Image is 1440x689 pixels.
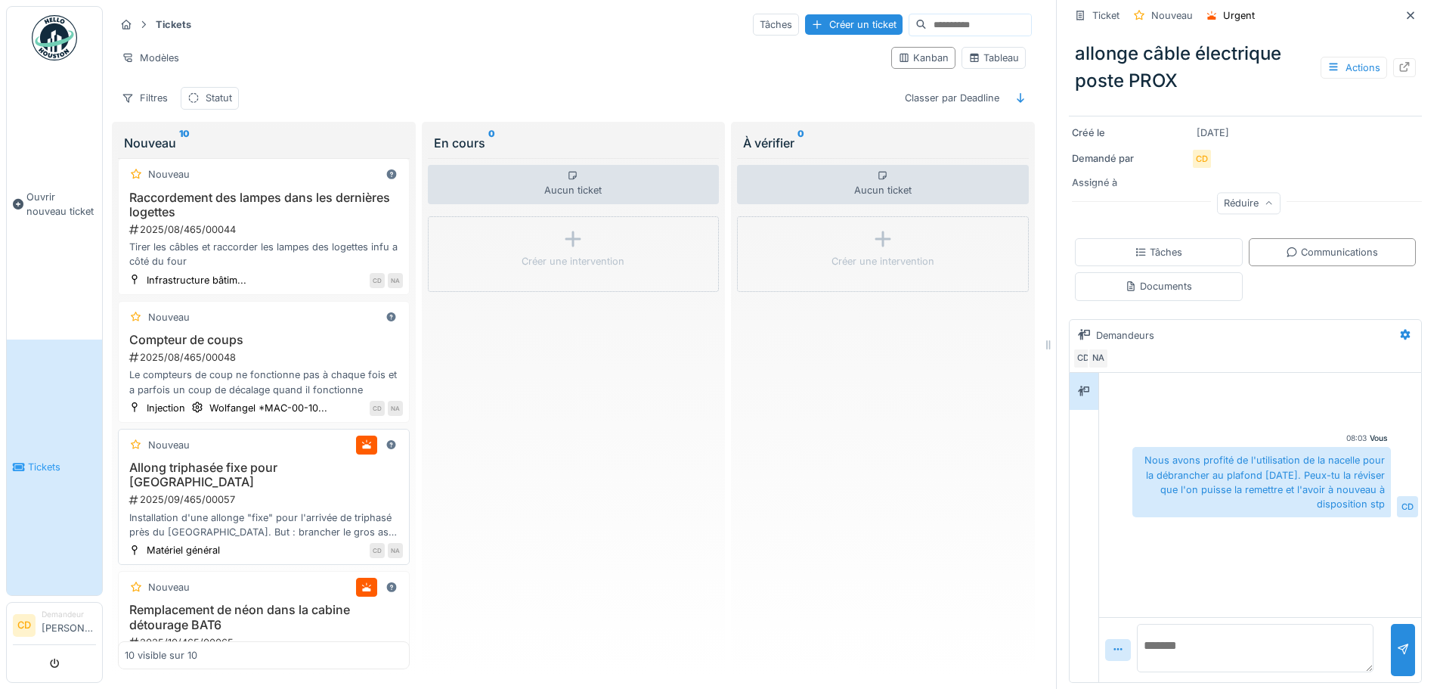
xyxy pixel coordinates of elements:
[125,603,403,632] h3: Remplacement de néon dans la cabine détourage BAT6
[1088,348,1109,369] div: NA
[26,190,96,219] span: Ouvrir nouveau ticket
[1321,57,1387,79] div: Actions
[148,438,190,452] div: Nouveau
[147,401,185,415] div: Injection
[128,635,403,650] div: 2025/10/465/00065
[1072,126,1185,140] div: Créé le
[13,614,36,637] li: CD
[1223,8,1255,23] div: Urgent
[115,87,175,109] div: Filtres
[128,350,403,365] div: 2025/08/465/00048
[13,609,96,645] a: CD Demandeur[PERSON_NAME]
[125,648,197,663] div: 10 visible sur 10
[147,543,220,557] div: Matériel général
[28,460,96,474] span: Tickets
[1191,148,1212,169] div: CD
[125,333,403,347] h3: Compteur de coups
[148,167,190,182] div: Nouveau
[125,240,403,268] div: Tirer les câbles et raccorder les lampes des logettes infu a côté du four
[1069,34,1422,101] div: allonge câble électrique poste PROX
[124,134,404,152] div: Nouveau
[428,165,720,204] div: Aucun ticket
[737,165,1029,204] div: Aucun ticket
[488,134,495,152] sup: 0
[388,401,403,416] div: NA
[42,609,96,620] div: Demandeur
[1132,447,1391,517] div: Nous avons profité de l'utilisation de la nacelle pour la débrancher au plafond [DATE]. Peux-tu l...
[7,340,102,596] a: Tickets
[898,87,1006,109] div: Classer par Deadline
[209,401,327,415] div: Wolfangel *MAC-00-10...
[148,580,190,594] div: Nouveau
[1096,328,1154,343] div: Demandeurs
[1217,192,1281,214] div: Réduire
[805,14,903,35] div: Créer un ticket
[1135,245,1182,259] div: Tâches
[42,609,96,641] li: [PERSON_NAME]
[1370,433,1388,444] div: Vous
[898,51,949,65] div: Kanban
[1073,348,1094,369] div: CD
[179,134,190,152] sup: 10
[1072,175,1185,190] div: Assigné à
[968,51,1019,65] div: Tableau
[148,310,190,324] div: Nouveau
[32,15,77,61] img: Badge_color-CXgf-gQk.svg
[125,191,403,219] h3: Raccordement des lampes dans les dernières logettes
[1072,151,1185,166] div: Demandé par
[125,461,403,489] h3: Allong triphasée fixe pour [GEOGRAPHIC_DATA]
[743,134,1023,152] div: À vérifier
[1125,279,1192,293] div: Documents
[388,543,403,558] div: NA
[147,273,246,287] div: Infrastructure bâtim...
[434,134,714,152] div: En cours
[1286,245,1378,259] div: Communications
[1397,496,1418,517] div: CD
[206,91,232,105] div: Statut
[128,492,403,507] div: 2025/09/465/00057
[7,69,102,340] a: Ouvrir nouveau ticket
[1197,126,1229,140] div: [DATE]
[522,254,624,268] div: Créer une intervention
[370,543,385,558] div: CD
[125,511,403,539] div: Installation d'une allonge "fixe" pour l'arrivée de triphasé près du [GEOGRAPHIC_DATA]. But : bra...
[370,401,385,416] div: CD
[831,254,934,268] div: Créer une intervention
[115,47,186,69] div: Modèles
[125,368,403,396] div: Le compteurs de coup ne fonctionne pas à chaque fois et a parfois un coup de décalage quand il fo...
[1092,8,1119,23] div: Ticket
[1151,8,1193,23] div: Nouveau
[370,273,385,288] div: CD
[797,134,804,152] sup: 0
[753,14,799,36] div: Tâches
[1346,433,1367,444] div: 08:03
[388,273,403,288] div: NA
[150,17,197,32] strong: Tickets
[128,222,403,237] div: 2025/08/465/00044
